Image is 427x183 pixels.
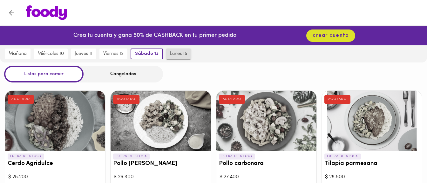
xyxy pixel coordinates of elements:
button: mañana [5,49,30,59]
h3: Pollo [PERSON_NAME] [113,160,208,167]
div: AGOTADO [8,95,34,103]
span: sábado 13 [135,51,159,57]
button: Volver [4,5,19,21]
div: Pollo carbonara [216,91,316,151]
span: mañana [9,51,27,57]
h3: Tilapia parmesana [324,160,419,167]
span: miércoles 10 [37,51,64,57]
iframe: Messagebird Livechat Widget [390,146,421,177]
div: $ 28.500 [325,173,419,181]
div: Congelados [84,66,163,82]
button: viernes 12 [99,49,127,59]
p: FUERA DE STOCK [8,154,44,159]
button: jueves 11 [71,49,96,59]
h3: Cerdo Agridulce [8,160,103,167]
span: viernes 12 [103,51,124,57]
div: AGOTADO [324,95,351,103]
div: AGOTADO [113,95,139,103]
span: crear cuenta [313,33,349,39]
div: Tilapia parmesana [322,91,422,151]
div: Listos para comer [4,66,84,82]
div: $ 26.300 [114,173,207,181]
button: sábado 13 [131,49,163,59]
p: FUERA DE STOCK [113,154,150,159]
div: $ 27.400 [220,173,313,181]
div: Pollo Tikka Massala [111,91,211,151]
p: FUERA DE STOCK [219,154,255,159]
span: lunes 15 [170,51,187,57]
span: jueves 11 [75,51,92,57]
button: lunes 15 [166,49,191,59]
div: $ 25.200 [8,173,102,181]
img: logo.png [26,5,67,20]
button: crear cuenta [306,29,355,42]
div: Cerdo Agridulce [5,91,105,151]
button: miércoles 10 [34,49,68,59]
p: Crea tu cuenta y gana 50% de CASHBACK en tu primer pedido [73,32,236,40]
p: FUERA DE STOCK [324,154,361,159]
h3: Pollo carbonara [219,160,314,167]
div: AGOTADO [219,95,245,103]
